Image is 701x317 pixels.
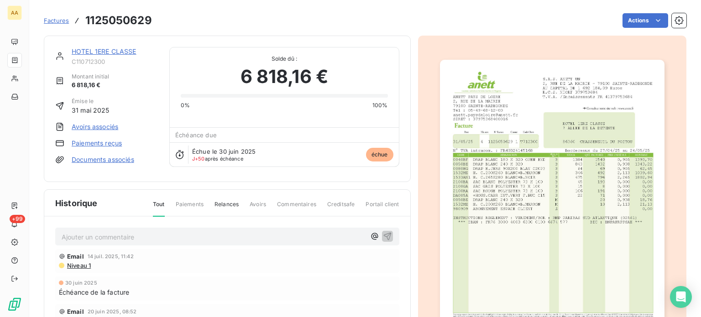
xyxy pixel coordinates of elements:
[7,297,22,312] img: Logo LeanPay
[214,200,239,216] span: Relances
[88,309,137,314] span: 20 juin 2025, 08:52
[67,308,84,315] span: Email
[7,5,22,20] div: AA
[181,55,387,63] span: Solde dû :
[327,200,355,216] span: Creditsafe
[10,215,25,223] span: +99
[72,105,110,115] span: 31 mai 2025
[250,200,266,216] span: Avoirs
[366,148,393,161] span: échue
[44,16,69,25] a: Factures
[372,101,388,109] span: 100%
[66,262,91,269] span: Niveau 1
[176,200,204,216] span: Paiements
[670,286,692,308] div: Open Intercom Messenger
[181,101,190,109] span: 0%
[192,156,205,162] span: J+50
[623,13,668,28] button: Actions
[55,197,98,209] span: Historique
[72,73,109,81] span: Montant initial
[72,155,134,164] a: Documents associés
[153,200,165,217] span: Tout
[44,17,69,24] span: Factures
[277,200,316,216] span: Commentaires
[241,63,329,90] span: 6 818,16 €
[85,12,152,29] h3: 1125050629
[72,47,136,55] a: HOTEL 1ERE CLASSE
[72,139,122,148] a: Paiements reçus
[192,148,256,155] span: Échue le 30 juin 2025
[59,287,129,297] span: Échéance de la facture
[366,200,399,216] span: Portail client
[65,280,97,286] span: 30 juin 2025
[192,156,243,161] span: après échéance
[175,131,217,139] span: Échéance due
[72,58,158,65] span: C110712300
[72,97,110,105] span: Émise le
[72,122,118,131] a: Avoirs associés
[88,254,134,259] span: 14 juil. 2025, 11:42
[67,253,84,260] span: Email
[72,81,109,90] span: 6 818,16 €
